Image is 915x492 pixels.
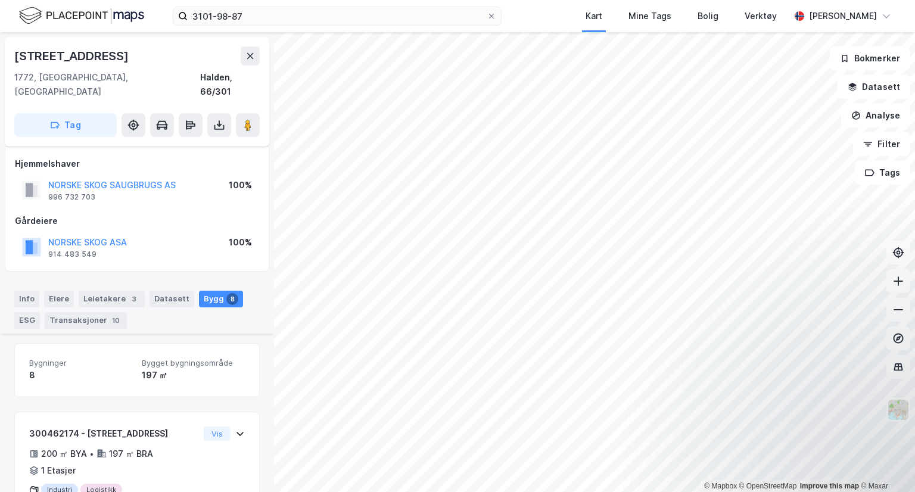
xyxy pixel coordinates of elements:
[128,293,140,305] div: 3
[704,482,737,490] a: Mapbox
[739,482,797,490] a: OpenStreetMap
[830,46,910,70] button: Bokmerker
[14,113,117,137] button: Tag
[853,132,910,156] button: Filter
[15,214,259,228] div: Gårdeiere
[229,178,252,192] div: 100%
[142,368,245,382] div: 197 ㎡
[41,463,76,478] div: 1 Etasjer
[698,9,718,23] div: Bolig
[745,9,777,23] div: Verktøy
[841,104,910,127] button: Analyse
[45,312,127,329] div: Transaksjoner
[41,447,87,461] div: 200 ㎡ BYA
[855,161,910,185] button: Tags
[229,235,252,250] div: 100%
[89,449,94,459] div: •
[142,358,245,368] span: Bygget bygningsområde
[29,368,132,382] div: 8
[44,291,74,307] div: Eiere
[29,358,132,368] span: Bygninger
[109,447,153,461] div: 197 ㎡ BRA
[48,192,95,202] div: 996 732 703
[29,426,199,441] div: 300462174 - [STREET_ADDRESS]
[188,7,487,25] input: Søk på adresse, matrikkel, gårdeiere, leietakere eller personer
[199,291,243,307] div: Bygg
[809,9,877,23] div: [PERSON_NAME]
[14,46,131,66] div: [STREET_ADDRESS]
[79,291,145,307] div: Leietakere
[14,312,40,329] div: ESG
[628,9,671,23] div: Mine Tags
[226,293,238,305] div: 8
[48,250,97,259] div: 914 483 549
[15,157,259,171] div: Hjemmelshaver
[14,70,200,99] div: 1772, [GEOGRAPHIC_DATA], [GEOGRAPHIC_DATA]
[150,291,194,307] div: Datasett
[204,426,231,441] button: Vis
[110,314,122,326] div: 10
[14,291,39,307] div: Info
[887,398,910,421] img: Z
[19,5,144,26] img: logo.f888ab2527a4732fd821a326f86c7f29.svg
[838,75,910,99] button: Datasett
[200,70,260,99] div: Halden, 66/301
[800,482,859,490] a: Improve this map
[586,9,602,23] div: Kart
